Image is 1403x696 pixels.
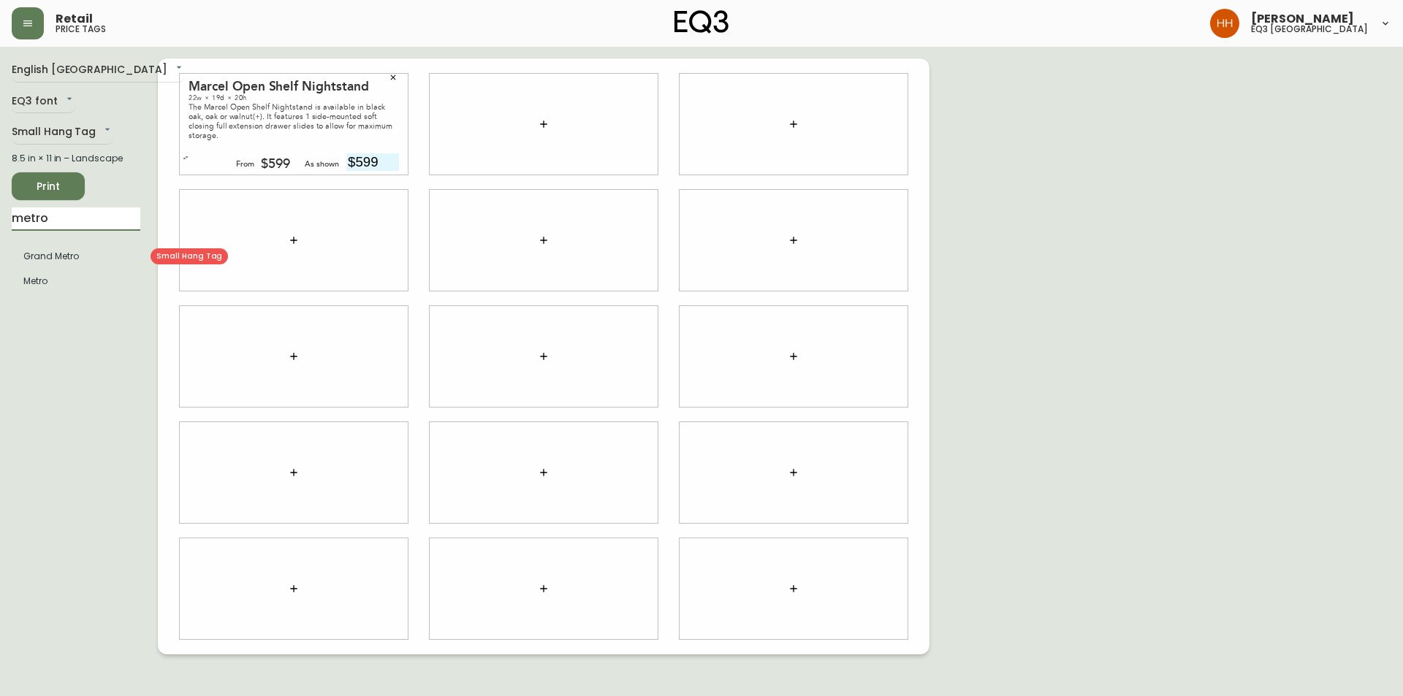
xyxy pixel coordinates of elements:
div: The Marcel Open Shelf Nightstand is available in black oak, oak or walnut(+). It features 1 side-... [189,102,399,140]
span: [PERSON_NAME] [1251,13,1354,25]
div: 22w × 19d × 20h [189,93,399,102]
li: Grand Metro [12,244,140,269]
div: 8.5 in × 11 in – Landscape [12,152,140,165]
li: Small Hang Tag [12,269,140,294]
div: From [236,158,254,171]
div: $599 [261,158,290,171]
h5: price tags [56,25,106,34]
img: logo [674,10,729,34]
div: Small Hang Tag [12,121,113,145]
button: Print [12,172,85,200]
input: price excluding $ [346,153,399,171]
h5: eq3 [GEOGRAPHIC_DATA] [1251,25,1368,34]
img: 6b766095664b4c6b511bd6e414aa3971 [1210,9,1239,38]
div: English [GEOGRAPHIC_DATA] [12,58,185,83]
div: EQ3 font [12,90,75,114]
input: Search [12,207,140,231]
span: Print [23,177,73,196]
div: Marcel Open Shelf Nightstand [189,80,399,93]
span: Retail [56,13,93,25]
div: As shown [305,158,339,171]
